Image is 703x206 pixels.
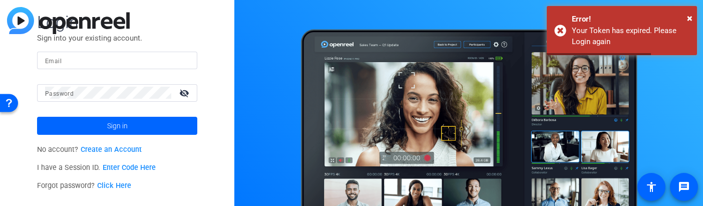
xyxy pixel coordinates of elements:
[645,181,657,193] mat-icon: accessibility
[45,54,189,66] input: Enter Email Address
[37,163,156,172] span: I have a Session ID.
[687,12,692,24] span: ×
[572,25,689,48] div: Your Token has expired. Please Login again
[107,113,128,138] span: Sign in
[37,117,197,135] button: Sign in
[678,181,690,193] mat-icon: message
[37,33,197,44] p: Sign into your existing account.
[173,86,197,100] mat-icon: visibility_off
[7,7,130,34] img: blue-gradient.svg
[572,14,689,25] div: Error!
[45,58,62,65] mat-label: Email
[687,11,692,26] button: Close
[103,163,156,172] a: Enter Code Here
[97,181,131,190] a: Click Here
[37,145,142,154] span: No account?
[37,181,131,190] span: Forgot password?
[45,90,74,97] mat-label: Password
[81,145,142,154] a: Create an Account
